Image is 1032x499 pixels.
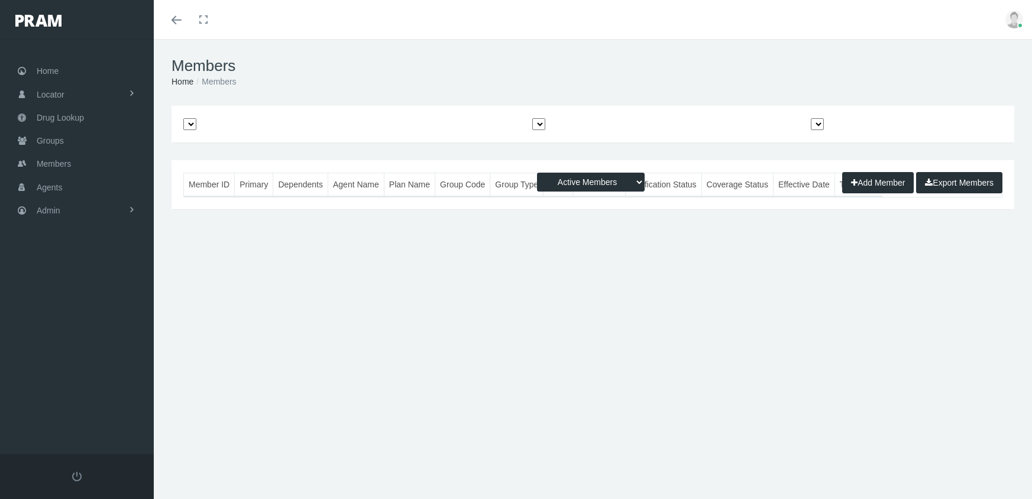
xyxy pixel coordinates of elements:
th: Member ID [184,173,235,196]
span: Members [37,153,71,175]
th: Primary [235,173,273,196]
a: Home [172,77,193,86]
h1: Members [172,57,1014,75]
th: Group Code [435,173,490,196]
th: Agent Name [328,173,384,196]
img: user-placeholder.jpg [1005,11,1023,28]
th: Term Date [834,173,882,196]
span: Agents [37,176,63,199]
img: PRAM_20_x_78.png [15,15,62,27]
th: Dependents [273,173,328,196]
span: Admin [37,199,60,222]
th: Group Type [490,173,544,196]
span: Locator [37,83,64,106]
th: Effective Date [773,173,834,196]
span: Groups [37,129,64,152]
li: Members [193,75,236,88]
th: Coverage Status [701,173,773,196]
th: Verification Status [625,173,701,196]
th: Plan Name [384,173,435,196]
span: Home [37,60,59,82]
button: Add Member [842,172,914,193]
span: Drug Lookup [37,106,84,129]
button: Export Members [916,172,1002,193]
